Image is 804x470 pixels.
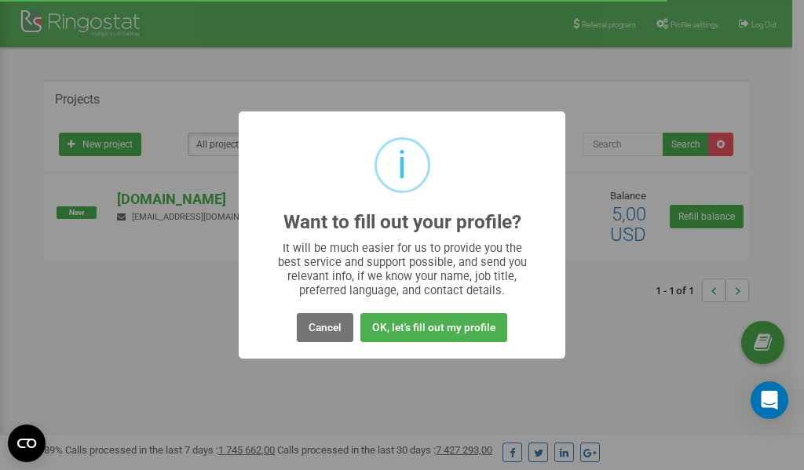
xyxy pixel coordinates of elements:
div: Open Intercom Messenger [751,381,788,419]
h2: Want to fill out your profile? [283,212,521,233]
button: Open CMP widget [8,424,46,462]
div: i [397,140,407,191]
button: Cancel [297,313,353,342]
div: It will be much easier for us to provide you the best service and support possible, and send you ... [270,241,535,297]
button: OK, let's fill out my profile [360,313,507,342]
